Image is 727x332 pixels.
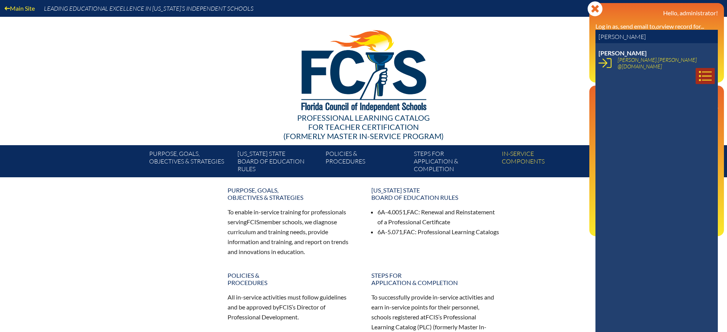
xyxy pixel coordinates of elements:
a: [PERSON_NAME].[PERSON_NAME]@[DOMAIN_NAME] [615,55,700,71]
label: Log in as, send email to, view record for... [595,23,704,30]
div: Professional Learning Catalog (formerly Master In-service Program) [143,113,584,141]
a: PLC Coordinator [US_STATE] Council of Independent Schools since [DATE] [592,159,714,184]
span: FCIS [426,313,438,321]
a: User infoEE Control Panel [592,48,651,58]
a: Steps forapplication & completion [411,148,499,177]
a: Email passwordEmail &password [592,118,624,143]
li: 6A-5.071, : Professional Learning Catalogs [377,227,500,237]
span: FCIS [279,303,292,311]
span: FAC [403,228,415,235]
a: [US_STATE] StateBoard of Education rules [234,148,322,177]
a: Policies &Procedures [322,148,410,177]
a: Policies &Procedures [223,269,361,289]
p: To enable in-service training for professionals serving member schools, we diagnose curriculum an... [228,207,356,256]
i: or [656,23,662,30]
img: FCISlogo221.eps [285,17,442,121]
span: PLC [419,323,430,330]
span: FCIS [247,218,259,225]
a: Main Site [2,3,38,13]
a: Purpose, goals,objectives & strategies [146,148,234,177]
a: Purpose, goals,objectives & strategies [223,183,361,204]
h3: Hello, administrator! [595,9,718,16]
a: Director of Professional Development [US_STATE] Council of Independent Schools since [DATE] [592,187,714,212]
a: User infoReports [592,62,626,72]
li: 6A-4.0051, : Renewal and Reinstatement of a Professional Certificate [377,207,500,227]
span: FAC [407,208,418,215]
a: In-servicecomponents [499,148,587,177]
span: [PERSON_NAME] [599,49,647,57]
span: for Teacher Certification [308,122,419,131]
p: All in-service activities must follow guidelines and be approved by ’s Director of Professional D... [228,292,356,322]
a: [US_STATE] StateBoard of Education rules [367,183,504,204]
svg: Close [587,1,603,16]
a: Steps forapplication & completion [367,269,504,289]
svg: Log out [712,223,718,230]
